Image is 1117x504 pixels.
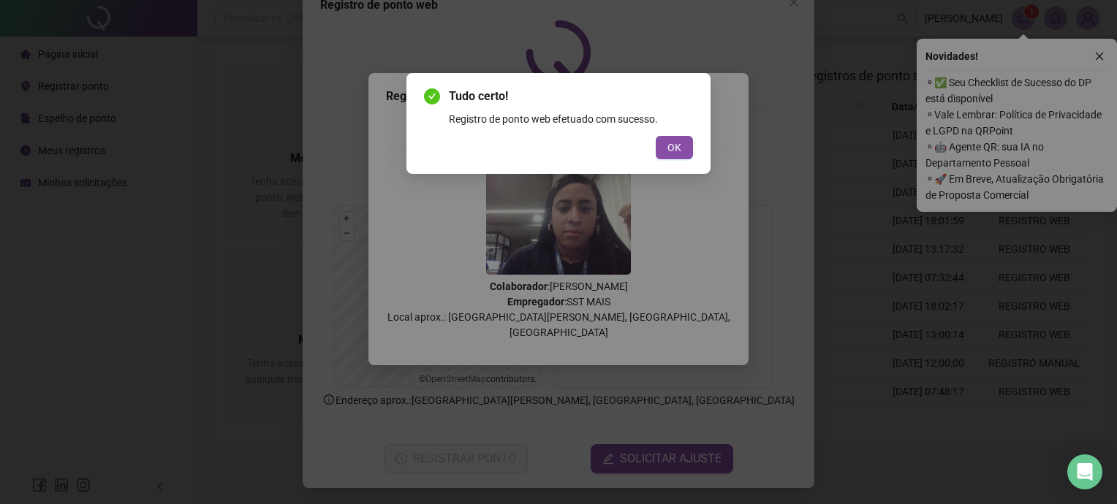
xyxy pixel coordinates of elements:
span: OK [667,140,681,156]
span: Tudo certo! [449,88,693,105]
button: OK [656,136,693,159]
span: check-circle [424,88,440,104]
div: Registro de ponto web efetuado com sucesso. [449,111,693,127]
div: Open Intercom Messenger [1067,454,1102,489]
